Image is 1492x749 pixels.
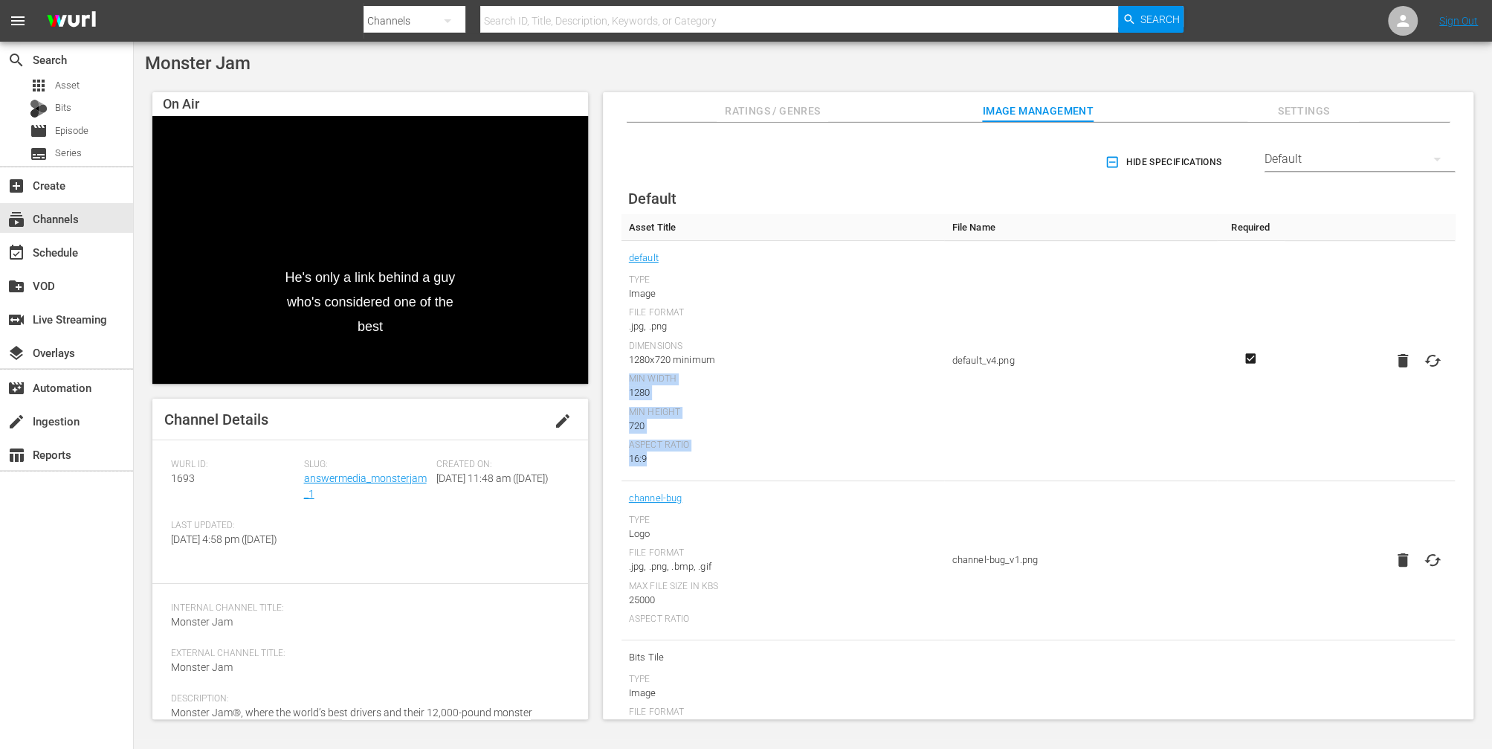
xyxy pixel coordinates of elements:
span: Created On: [436,459,562,471]
span: Internal Channel Title: [171,602,562,614]
div: 1280 [629,385,937,400]
div: Aspect Ratio [629,440,937,451]
div: Video Player [152,116,588,384]
span: Create [7,177,25,195]
svg: Required [1241,352,1259,365]
span: edit [554,412,572,430]
div: .jpg, .png [629,319,937,334]
span: Settings [1247,102,1359,120]
span: Monster Jam [171,661,233,673]
span: Hide Specifications [1108,155,1221,170]
div: Bits [30,100,48,118]
a: channel-bug [629,489,682,508]
span: Last Updated: [171,520,297,532]
button: edit [545,403,581,439]
span: Bits Tile [629,648,937,667]
span: Live Streaming [7,311,25,329]
span: External Channel Title: [171,648,562,660]
span: Series [55,146,82,161]
div: Type [629,515,937,527]
div: Type [629,674,937,686]
span: Search [7,51,25,69]
td: channel-bug_v1.png [944,481,1216,640]
a: answermedia_monsterjam_1 [304,472,427,500]
div: File Format [629,547,937,559]
div: Logo [629,527,937,541]
div: File Format [629,307,937,319]
a: Sign Out [1439,15,1478,27]
span: Channels [7,210,25,228]
span: Description: [171,693,562,705]
span: Ingestion [7,413,25,431]
div: Image [629,686,937,701]
div: Dimensions [629,341,937,353]
span: Asset [30,77,48,94]
span: Search [1140,6,1180,33]
div: Image [629,286,937,301]
span: Ratings / Genres [717,102,828,120]
div: Max File Size In Kbs [629,581,937,593]
span: menu [9,12,27,30]
div: .jpg, .png [629,719,937,733]
button: Hide Specifications [1102,141,1227,183]
span: VOD [7,277,25,295]
button: Search [1118,6,1183,33]
span: Default [628,190,676,208]
span: Episode [30,122,48,140]
th: Asset Title [621,214,945,241]
span: Channel Details [164,411,268,428]
span: Schedule [7,244,25,262]
span: Monster Jam [171,616,233,628]
span: Overlays [7,344,25,362]
div: .jpg, .png, .bmp, .gif [629,559,937,574]
div: Type [629,274,937,286]
span: Image Management [982,102,1094,120]
a: default [629,248,659,268]
img: ans4CAIJ8jUAAAAAAAAAAAAAAAAAAAAAAAAgQb4GAAAAAAAAAAAAAAAAAAAAAAAAJMjXAAAAAAAAAAAAAAAAAAAAAAAAgAT5G... [36,4,107,39]
th: File Name [944,214,1216,241]
div: 720 [629,419,937,434]
div: Default [1265,138,1455,180]
span: Wurl ID: [171,459,297,471]
span: Asset [55,78,80,93]
span: On Air [163,96,199,112]
div: File Format [629,707,937,719]
th: Required [1217,214,1285,241]
div: 1280x720 minimum [629,353,937,367]
span: [DATE] 11:48 am ([DATE]) [436,472,549,484]
span: Slug: [304,459,430,471]
span: Monster Jam [145,53,251,74]
div: Min Width [629,373,937,385]
span: Bits [55,100,71,115]
div: 16:9 [629,451,937,466]
span: [DATE] 4:58 pm ([DATE]) [171,533,277,545]
span: Episode [55,123,88,138]
div: 25000 [629,593,937,608]
div: Min Height [629,407,937,419]
span: Automation [7,379,25,397]
span: Reports [7,446,25,464]
span: Series [30,145,48,163]
span: 1693 [171,472,195,484]
div: Aspect Ratio [629,614,937,626]
td: default_v4.png [944,241,1216,481]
